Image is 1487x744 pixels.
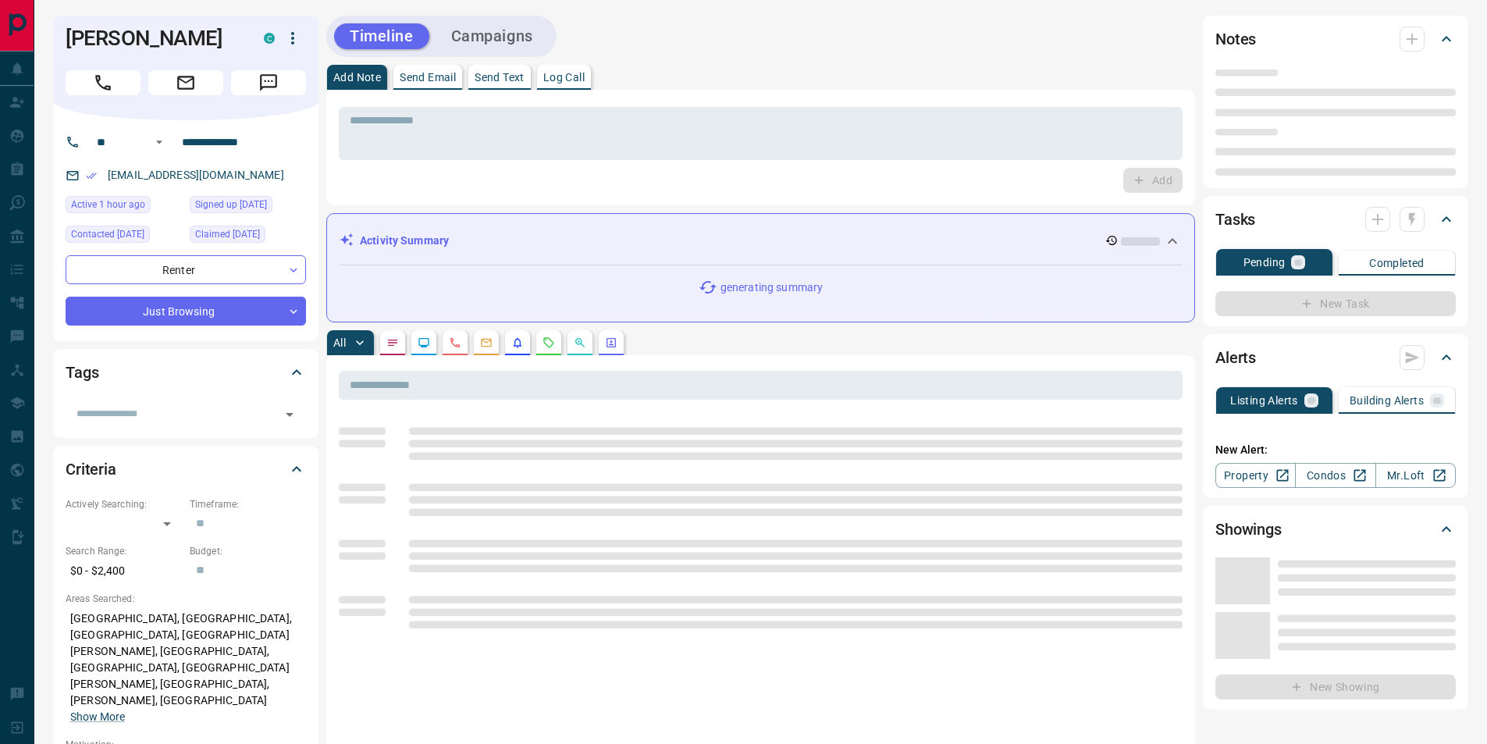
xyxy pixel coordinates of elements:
[1215,463,1296,488] a: Property
[436,23,549,49] button: Campaigns
[543,72,585,83] p: Log Call
[66,592,306,606] p: Areas Searched:
[1215,511,1456,548] div: Showings
[334,23,429,49] button: Timeline
[150,133,169,151] button: Open
[195,197,267,212] span: Signed up [DATE]
[449,336,461,349] svg: Calls
[70,709,125,725] button: Show More
[66,450,306,488] div: Criteria
[720,279,823,296] p: generating summary
[333,72,381,83] p: Add Note
[190,196,306,218] div: Mon May 29 2023
[148,70,223,95] span: Email
[66,70,141,95] span: Call
[195,226,260,242] span: Claimed [DATE]
[1215,517,1282,542] h2: Showings
[511,336,524,349] svg: Listing Alerts
[605,336,617,349] svg: Agent Actions
[480,336,493,349] svg: Emails
[1215,207,1255,232] h2: Tasks
[386,336,399,349] svg: Notes
[1375,463,1456,488] a: Mr.Loft
[1215,201,1456,238] div: Tasks
[1215,345,1256,370] h2: Alerts
[400,72,456,83] p: Send Email
[475,72,525,83] p: Send Text
[1230,395,1298,406] p: Listing Alerts
[66,360,98,385] h2: Tags
[66,457,116,482] h2: Criteria
[66,196,182,218] div: Tue Aug 12 2025
[1243,257,1286,268] p: Pending
[264,33,275,44] div: condos.ca
[108,169,284,181] a: [EMAIL_ADDRESS][DOMAIN_NAME]
[1215,27,1256,52] h2: Notes
[71,197,145,212] span: Active 1 hour ago
[1215,20,1456,58] div: Notes
[1295,463,1375,488] a: Condos
[66,26,240,51] h1: [PERSON_NAME]
[1215,339,1456,376] div: Alerts
[66,606,306,730] p: [GEOGRAPHIC_DATA], [GEOGRAPHIC_DATA], [GEOGRAPHIC_DATA], [GEOGRAPHIC_DATA][PERSON_NAME], [GEOGRAP...
[333,337,346,348] p: All
[543,336,555,349] svg: Requests
[86,170,97,181] svg: Email Verified
[1350,395,1424,406] p: Building Alerts
[71,226,144,242] span: Contacted [DATE]
[66,226,182,247] div: Tue Jul 29 2025
[66,354,306,391] div: Tags
[66,497,182,511] p: Actively Searching:
[190,497,306,511] p: Timeframe:
[340,226,1182,255] div: Activity Summary
[418,336,430,349] svg: Lead Browsing Activity
[279,404,301,425] button: Open
[66,544,182,558] p: Search Range:
[1215,442,1456,458] p: New Alert:
[360,233,449,249] p: Activity Summary
[1369,258,1425,269] p: Completed
[190,544,306,558] p: Budget:
[190,226,306,247] div: Mon Jul 21 2025
[66,297,306,326] div: Just Browsing
[231,70,306,95] span: Message
[66,558,182,584] p: $0 - $2,400
[574,336,586,349] svg: Opportunities
[66,255,306,284] div: Renter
